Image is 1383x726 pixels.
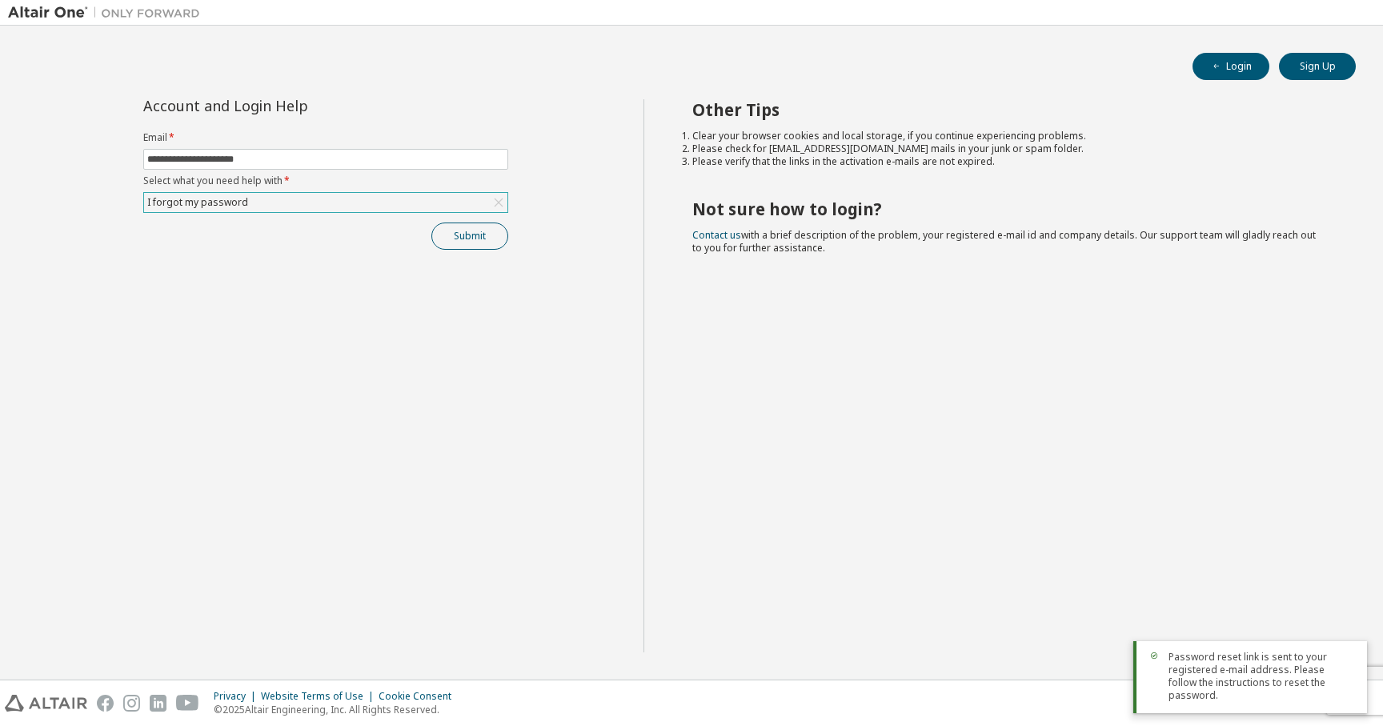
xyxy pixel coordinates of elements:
[8,5,208,21] img: Altair One
[1193,53,1269,80] button: Login
[143,131,508,144] label: Email
[431,223,508,250] button: Submit
[692,99,1328,120] h2: Other Tips
[5,695,87,712] img: altair_logo.svg
[692,199,1328,219] h2: Not sure how to login?
[692,142,1328,155] li: Please check for [EMAIL_ADDRESS][DOMAIN_NAME] mails in your junk or spam folder.
[1169,651,1354,702] span: Password reset link is sent to your registered e-mail address. Please follow the instructions to ...
[143,99,435,112] div: Account and Login Help
[123,695,140,712] img: instagram.svg
[379,690,461,703] div: Cookie Consent
[692,228,741,242] a: Contact us
[261,690,379,703] div: Website Terms of Use
[176,695,199,712] img: youtube.svg
[214,690,261,703] div: Privacy
[145,194,251,211] div: I forgot my password
[97,695,114,712] img: facebook.svg
[214,703,461,716] p: © 2025 Altair Engineering, Inc. All Rights Reserved.
[1279,53,1356,80] button: Sign Up
[143,174,508,187] label: Select what you need help with
[692,228,1316,255] span: with a brief description of the problem, your registered e-mail id and company details. Our suppo...
[692,155,1328,168] li: Please verify that the links in the activation e-mails are not expired.
[692,130,1328,142] li: Clear your browser cookies and local storage, if you continue experiencing problems.
[150,695,166,712] img: linkedin.svg
[144,193,507,212] div: I forgot my password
